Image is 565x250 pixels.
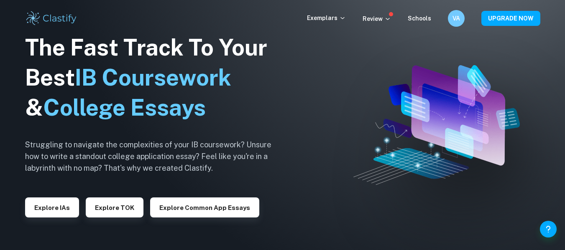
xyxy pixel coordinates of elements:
a: Explore Common App essays [150,203,259,211]
img: Clastify hero [353,65,520,185]
button: Explore TOK [86,197,143,217]
img: Clastify logo [25,10,78,27]
h6: Struggling to navigate the complexities of your IB coursework? Unsure how to write a standout col... [25,139,284,174]
p: Review [363,14,391,23]
p: Exemplars [307,13,346,23]
button: Explore Common App essays [150,197,259,217]
span: IB Coursework [75,64,231,91]
button: Explore IAs [25,197,79,217]
button: VA [448,10,465,27]
button: Help and Feedback [540,221,557,237]
a: Schools [408,15,431,22]
a: Explore TOK [86,203,143,211]
h6: VA [451,14,461,23]
button: UPGRADE NOW [481,11,540,26]
a: Explore IAs [25,203,79,211]
h1: The Fast Track To Your Best & [25,33,284,123]
span: College Essays [43,94,206,121]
